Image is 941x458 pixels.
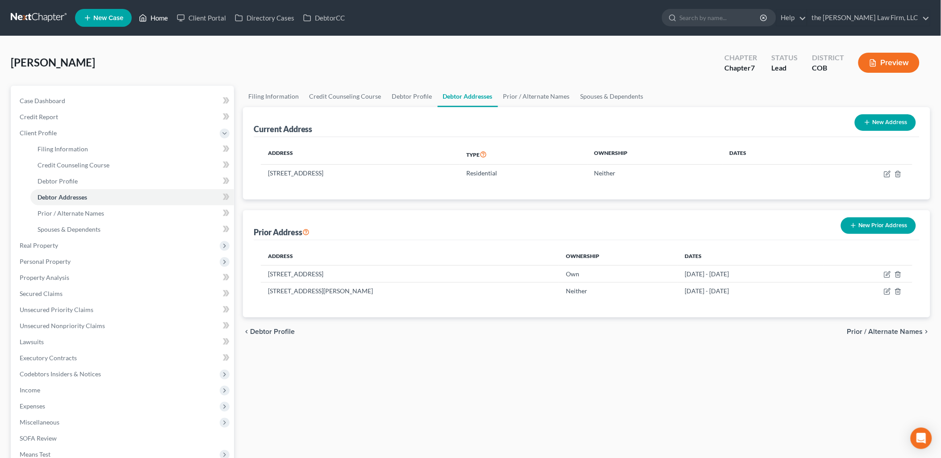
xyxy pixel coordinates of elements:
div: Prior Address [254,227,309,237]
span: Case Dashboard [20,97,65,104]
a: Prior / Alternate Names [30,205,234,221]
span: Credit Counseling Course [38,161,109,169]
a: the [PERSON_NAME] Law Firm, LLC [807,10,930,26]
span: Spouses & Dependents [38,225,100,233]
span: Prior / Alternate Names [38,209,104,217]
td: Neither [587,165,723,182]
button: New Address [855,114,916,131]
th: Address [261,247,559,265]
div: District [812,53,844,63]
th: Ownership [587,144,723,165]
a: Debtor Addresses [30,189,234,205]
a: Property Analysis [13,270,234,286]
th: Address [261,144,460,165]
span: Executory Contracts [20,354,77,362]
th: Dates [678,247,824,265]
td: [STREET_ADDRESS] [261,165,460,182]
div: Open Intercom Messenger [911,428,932,449]
i: chevron_left [243,328,250,335]
span: Miscellaneous [20,418,59,426]
a: Prior / Alternate Names [498,86,575,107]
div: Current Address [254,124,313,134]
a: Spouses & Dependents [30,221,234,237]
a: Filing Information [243,86,304,107]
a: Debtor Profile [387,86,438,107]
button: New Prior Address [841,217,916,234]
span: Client Profile [20,129,57,137]
a: Executory Contracts [13,350,234,366]
td: Residential [460,165,587,182]
input: Search by name... [680,9,761,26]
span: Filing Information [38,145,88,153]
a: Case Dashboard [13,93,234,109]
a: Unsecured Nonpriority Claims [13,318,234,334]
span: Unsecured Priority Claims [20,306,93,313]
span: SOFA Review [20,434,57,442]
a: Home [134,10,172,26]
a: Secured Claims [13,286,234,302]
a: Debtor Addresses [438,86,498,107]
button: chevron_left Debtor Profile [243,328,295,335]
td: [DATE] - [DATE] [678,283,824,300]
a: Credit Counseling Course [304,86,387,107]
div: Chapter [724,53,757,63]
td: [DATE] - [DATE] [678,265,824,282]
span: [PERSON_NAME] [11,56,95,69]
span: Expenses [20,402,45,410]
td: Own [559,265,678,282]
a: Debtor Profile [30,173,234,189]
button: Prior / Alternate Names chevron_right [847,328,930,335]
a: Filing Information [30,141,234,157]
span: New Case [93,15,123,21]
a: Help [777,10,807,26]
span: Property Analysis [20,274,69,281]
span: Debtor Addresses [38,193,87,201]
span: Means Test [20,450,50,458]
a: Client Portal [172,10,230,26]
span: Unsecured Nonpriority Claims [20,322,105,329]
a: Credit Report [13,109,234,125]
div: Lead [771,63,798,73]
span: Secured Claims [20,290,63,297]
span: Credit Report [20,113,58,121]
span: Debtor Profile [38,177,78,185]
th: Type [460,144,587,165]
td: [STREET_ADDRESS][PERSON_NAME] [261,283,559,300]
th: Dates [723,144,811,165]
span: Lawsuits [20,338,44,346]
div: COB [812,63,844,73]
div: Status [771,53,798,63]
a: Lawsuits [13,334,234,350]
div: Chapter [724,63,757,73]
span: Codebtors Insiders & Notices [20,370,101,378]
span: Debtor Profile [250,328,295,335]
a: DebtorCC [299,10,349,26]
span: Real Property [20,241,58,249]
a: SOFA Review [13,430,234,446]
td: [STREET_ADDRESS] [261,265,559,282]
td: Neither [559,283,678,300]
button: Preview [858,53,920,73]
th: Ownership [559,247,678,265]
a: Spouses & Dependents [575,86,649,107]
span: 7 [751,63,755,72]
a: Unsecured Priority Claims [13,302,234,318]
span: Prior / Alternate Names [847,328,923,335]
i: chevron_right [923,328,930,335]
span: Personal Property [20,258,71,265]
a: Directory Cases [230,10,299,26]
span: Income [20,386,40,394]
a: Credit Counseling Course [30,157,234,173]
